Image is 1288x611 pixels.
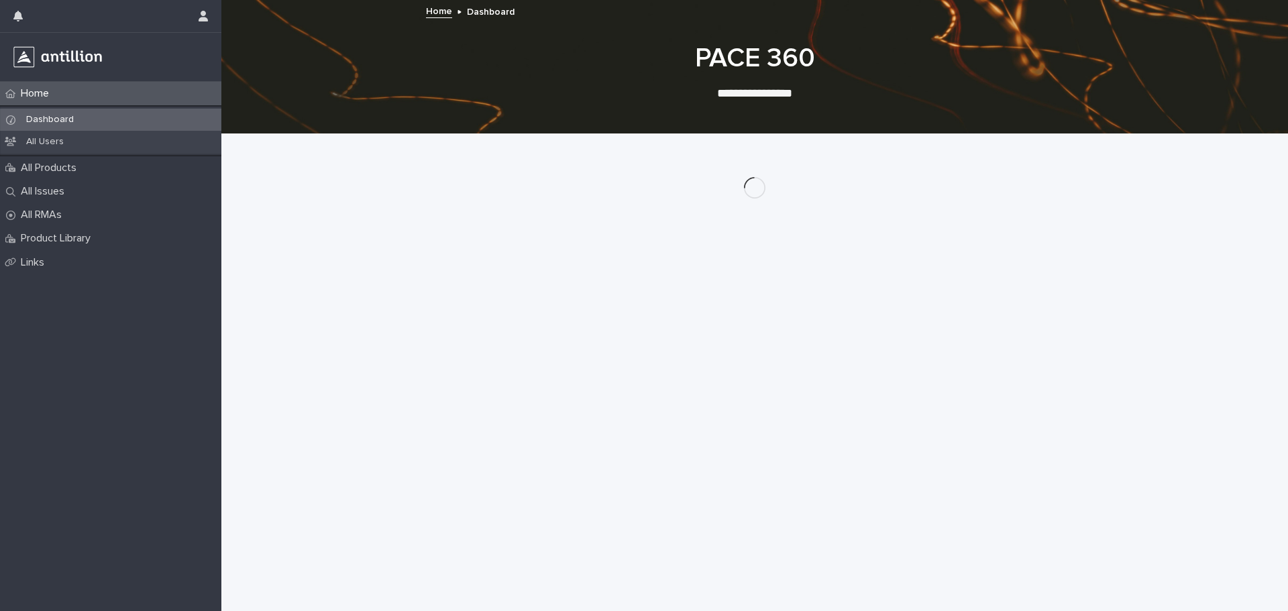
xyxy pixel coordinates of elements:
p: Links [15,256,55,269]
p: Dashboard [15,114,85,125]
p: Dashboard [467,3,515,18]
p: All Products [15,162,87,174]
p: Product Library [15,232,101,245]
p: All RMAs [15,209,72,221]
img: r3a3Z93SSpeN6cOOTyqw [11,44,105,70]
p: Home [15,87,60,100]
p: All Issues [15,185,75,198]
a: Home [426,3,452,18]
h1: PACE 360 [426,42,1083,74]
p: All Users [15,136,74,148]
